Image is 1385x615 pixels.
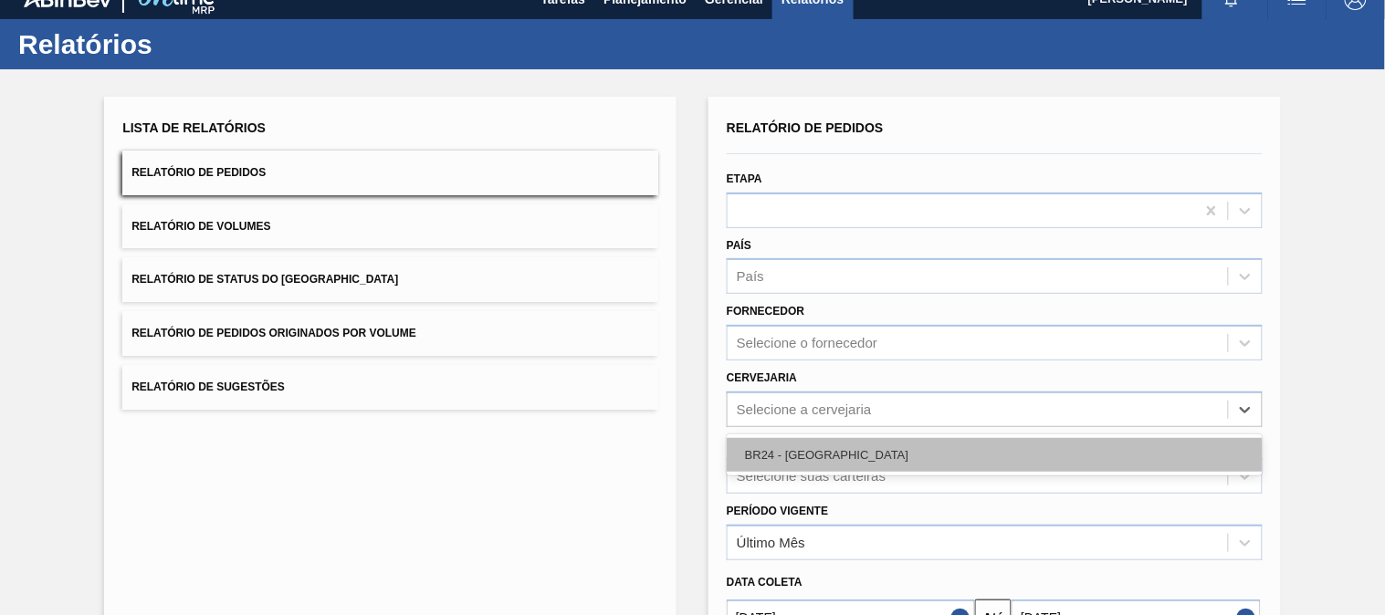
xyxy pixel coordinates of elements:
div: Último Mês [737,535,805,550]
label: País [727,239,751,252]
label: Etapa [727,172,762,185]
button: Relatório de Pedidos Originados por Volume [122,311,658,356]
span: Lista de Relatórios [122,120,266,135]
button: Relatório de Pedidos [122,151,658,195]
label: Fornecedor [727,305,804,318]
span: Relatório de Sugestões [131,380,285,393]
label: Período Vigente [727,505,828,517]
span: Relatório de Pedidos [131,166,266,179]
span: Relatório de Pedidos Originados por Volume [131,327,416,339]
span: Relatório de Status do [GEOGRAPHIC_DATA] [131,273,398,286]
div: Selecione o fornecedor [737,336,877,351]
label: Cervejaria [727,371,797,384]
div: Selecione a cervejaria [737,401,872,417]
button: Relatório de Sugestões [122,365,658,410]
div: País [737,269,764,285]
span: Relatório de Volumes [131,220,270,233]
span: Data coleta [727,576,803,589]
button: Relatório de Volumes [122,204,658,249]
h1: Relatórios [18,34,342,55]
span: Relatório de Pedidos [727,120,884,135]
div: BR24 - [GEOGRAPHIC_DATA] [727,438,1263,472]
div: Selecione suas carteiras [737,468,886,484]
button: Relatório de Status do [GEOGRAPHIC_DATA] [122,257,658,302]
